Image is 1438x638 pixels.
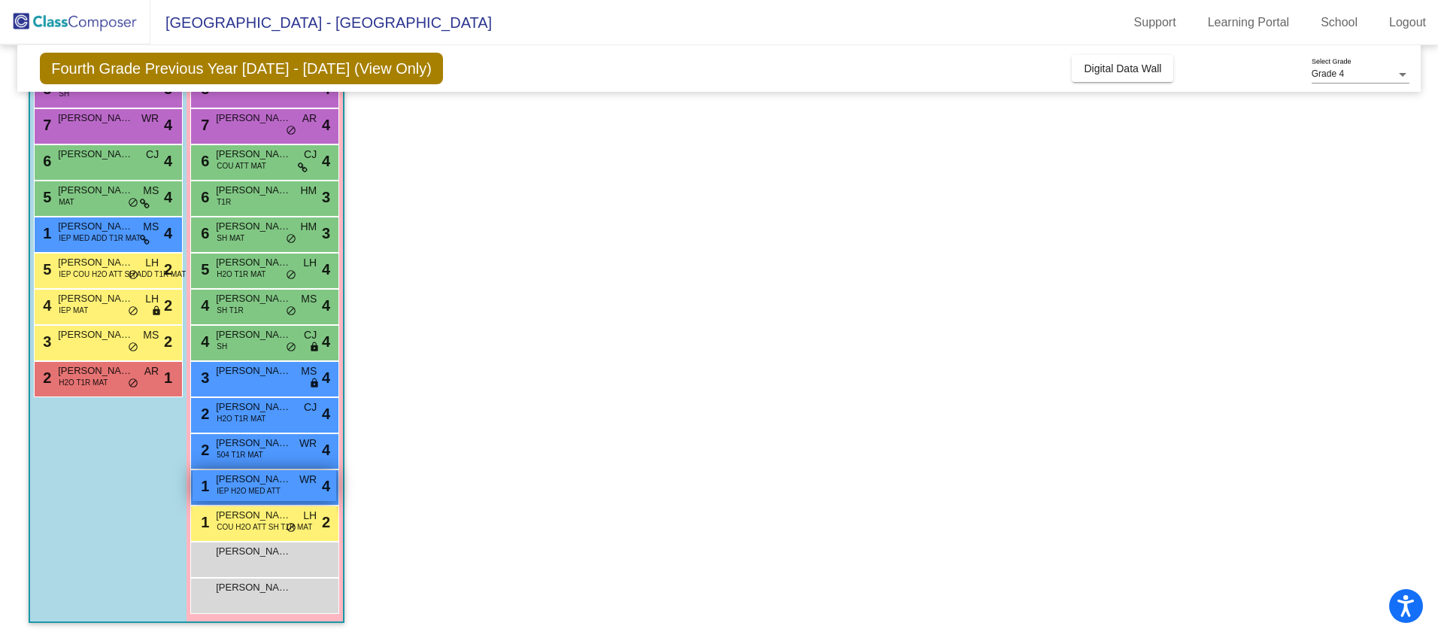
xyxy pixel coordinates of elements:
span: WR [299,436,317,451]
span: WR [141,111,159,126]
span: [PERSON_NAME] [58,183,133,198]
span: SH [217,341,227,352]
span: CJ [304,400,317,415]
span: 2 [164,258,172,281]
span: 2 [197,406,209,422]
span: 4 [197,297,209,314]
span: 2 [164,330,172,353]
span: 2 [39,369,51,386]
span: do_not_disturb_alt [128,342,138,354]
span: do_not_disturb_alt [128,269,138,281]
span: [PERSON_NAME] [216,472,291,487]
span: LH [145,255,159,271]
span: do_not_disturb_alt [128,305,138,317]
span: [PERSON_NAME] [PERSON_NAME] [58,327,133,342]
span: lock [151,305,162,317]
span: IEP H2O MED ATT [217,485,281,497]
span: 4 [322,475,330,497]
span: [PERSON_NAME] [58,219,133,234]
span: [PERSON_NAME] [216,111,291,126]
span: [PERSON_NAME] [216,508,291,523]
span: 3 [197,369,209,386]
span: [PERSON_NAME] [58,147,133,162]
span: 1 [197,514,209,530]
span: 4 [197,333,209,350]
span: 1 [164,366,172,389]
span: COU ATT MAT [217,160,266,172]
span: Digital Data Wall [1084,62,1161,74]
span: IEP MAT [59,305,88,316]
span: [PERSON_NAME] [58,111,133,126]
span: CJ [304,147,317,163]
span: MAT [59,196,74,208]
span: 504 T1R MAT [217,449,262,460]
span: H2O T1R MAT [217,269,265,280]
span: LH [303,508,317,524]
span: HM [300,183,317,199]
span: [PERSON_NAME] [216,219,291,234]
span: do_not_disturb_alt [128,378,138,390]
span: 5 [39,261,51,278]
span: 4 [322,366,330,389]
span: 6 [197,153,209,169]
span: [PERSON_NAME] [216,255,291,270]
span: do_not_disturb_alt [286,125,296,137]
span: MS [143,327,159,343]
span: do_not_disturb_alt [128,197,138,209]
span: [PERSON_NAME] [216,400,291,415]
span: [PERSON_NAME] [216,147,291,162]
span: SH T1R [217,305,243,316]
span: MS [301,291,317,307]
span: IEP COU H2O ATT SH ADD T1R MAT [59,269,186,280]
span: MS [143,183,159,199]
span: [PERSON_NAME] [58,291,133,306]
span: [PERSON_NAME] [58,255,133,270]
span: [PERSON_NAME] [216,544,291,559]
span: 1 [39,225,51,242]
span: 4 [164,222,172,245]
a: School [1309,11,1370,35]
span: AR [302,111,317,126]
span: AR [144,363,159,379]
span: HM [300,219,317,235]
span: 4 [39,297,51,314]
a: Logout [1377,11,1438,35]
span: 7 [39,117,51,133]
span: 4 [322,403,330,425]
span: do_not_disturb_alt [286,522,296,534]
span: 2 [164,294,172,317]
span: 3 [39,333,51,350]
span: 4 [164,186,172,208]
span: [GEOGRAPHIC_DATA] - [GEOGRAPHIC_DATA] [150,11,492,35]
button: Digital Data Wall [1072,55,1173,82]
span: CJ [304,327,317,343]
span: 4 [322,258,330,281]
span: CJ [146,147,159,163]
a: Support [1122,11,1188,35]
span: 1 [197,478,209,494]
span: do_not_disturb_alt [286,233,296,245]
span: 5 [197,261,209,278]
span: do_not_disturb_alt [286,342,296,354]
span: [PERSON_NAME] [216,363,291,378]
span: Grade 4 [1312,68,1344,79]
span: LH [303,255,317,271]
span: IEP MED ADD T1R MAT [59,232,141,244]
span: 6 [39,153,51,169]
span: LH [145,291,159,307]
span: WR [299,472,317,488]
span: H2O T1R MAT [59,377,108,388]
span: T1R [217,196,231,208]
span: lock [309,342,320,354]
span: 4 [164,150,172,172]
span: SH MAT [217,232,244,244]
span: 7 [197,117,209,133]
span: do_not_disturb_alt [286,305,296,317]
span: 6 [197,225,209,242]
span: [PERSON_NAME] [216,580,291,595]
span: 4 [322,330,330,353]
span: 2 [322,511,330,533]
span: [PERSON_NAME] [216,291,291,306]
span: H2O T1R MAT [217,413,265,424]
span: 2 [197,442,209,458]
